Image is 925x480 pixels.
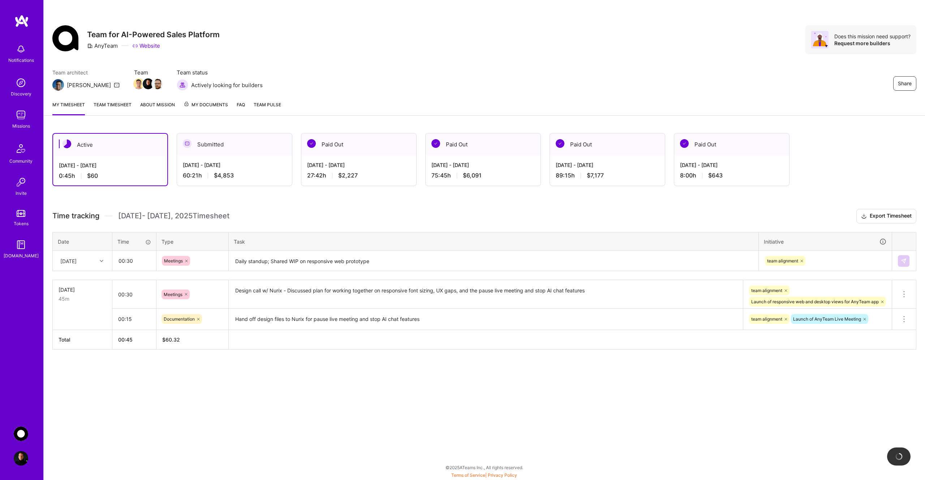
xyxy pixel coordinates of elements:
[164,292,182,297] span: Meetings
[153,78,162,90] a: Team Member Avatar
[112,330,156,349] th: 00:45
[8,56,34,64] div: Notifications
[14,76,28,90] img: discovery
[113,251,156,270] input: HH:MM
[184,101,228,109] span: My Documents
[177,79,188,91] img: Actively looking for builders
[52,101,85,115] a: My timesheet
[152,78,163,89] img: Team Member Avatar
[674,133,789,155] div: Paid Out
[229,281,742,308] textarea: Design call w/ Nurix - Discussed plan for working together on responsive font sizing, UX gaps, an...
[14,14,29,27] img: logo
[861,213,867,220] i: icon Download
[680,139,689,148] img: Paid Out
[183,139,192,148] img: Submitted
[134,69,162,76] span: Team
[94,101,132,115] a: Team timesheet
[87,172,98,180] span: $60
[307,172,410,179] div: 27:42 h
[53,232,112,251] th: Date
[767,258,798,263] span: team alignment
[164,316,195,322] span: Documentation
[556,139,564,148] img: Paid Out
[177,133,292,155] div: Submitted
[117,238,151,245] div: Time
[751,316,782,322] span: team alignment
[451,472,517,478] span: |
[12,122,30,130] div: Missions
[431,161,535,169] div: [DATE] - [DATE]
[52,211,99,220] span: Time tracking
[556,161,659,169] div: [DATE] - [DATE]
[143,78,153,90] a: Team Member Avatar
[426,133,541,155] div: Paid Out
[301,133,416,155] div: Paid Out
[114,82,120,88] i: icon Mail
[214,172,234,179] span: $4,853
[156,232,229,251] th: Type
[133,78,144,89] img: Team Member Avatar
[112,309,156,329] input: HH:MM
[901,258,907,264] img: Submit
[183,161,286,169] div: [DATE] - [DATE]
[43,458,925,476] div: © 2025 ATeams Inc., All rights reserved.
[191,81,263,89] span: Actively looking for builders
[12,427,30,441] a: AnyTeam: Team for AI-Powered Sales Platform
[856,209,916,223] button: Export Timesheet
[898,80,912,87] span: Share
[17,210,25,217] img: tokens
[680,172,783,179] div: 8:00 h
[14,237,28,252] img: guide book
[893,76,916,91] button: Share
[87,43,93,49] i: icon CompanyGray
[67,81,111,89] div: [PERSON_NAME]
[87,30,220,39] h3: Team for AI-Powered Sales Platform
[164,258,183,263] span: Meetings
[338,172,358,179] span: $2,227
[708,172,723,179] span: $643
[556,172,659,179] div: 89:15 h
[52,79,64,91] img: Team Architect
[463,172,482,179] span: $6,091
[764,237,887,246] div: Initiative
[134,78,143,90] a: Team Member Avatar
[162,337,180,343] span: $ 60.32
[431,172,535,179] div: 75:45 h
[16,189,27,197] div: Invite
[100,259,103,263] i: icon Chevron
[14,108,28,122] img: teamwork
[14,42,28,56] img: bell
[254,102,281,107] span: Team Pulse
[680,161,783,169] div: [DATE] - [DATE]
[14,220,29,227] div: Tokens
[811,31,829,48] img: Avatar
[237,101,245,115] a: FAQ
[14,451,28,466] img: User Avatar
[431,139,440,148] img: Paid Out
[60,257,77,265] div: [DATE]
[307,139,316,148] img: Paid Out
[14,427,28,441] img: AnyTeam: Team for AI-Powered Sales Platform
[488,472,517,478] a: Privacy Policy
[793,316,861,322] span: Launch of AnyTeam Live Meeting
[751,299,879,304] span: Launch of responsive web and desktop views for AnyTeam app
[132,42,160,50] a: Website
[183,172,286,179] div: 60:21 h
[550,133,665,155] div: Paid Out
[59,162,162,169] div: [DATE] - [DATE]
[834,40,911,47] div: Request more builders
[59,286,106,293] div: [DATE]
[52,69,120,76] span: Team architect
[12,451,30,466] a: User Avatar
[751,288,782,293] span: team alignment
[184,101,228,115] a: My Documents
[229,309,742,329] textarea: Hand off design files to Nurix for pause live meeting and stop AI chat features
[229,252,758,271] textarea: Daily standup; Shared WIP on responsive web prototype
[12,140,30,157] img: Community
[53,134,167,156] div: Active
[143,78,154,89] img: Team Member Avatar
[59,295,106,303] div: 45m
[895,452,903,461] img: loading
[451,472,485,478] a: Terms of Service
[52,25,78,51] img: Company Logo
